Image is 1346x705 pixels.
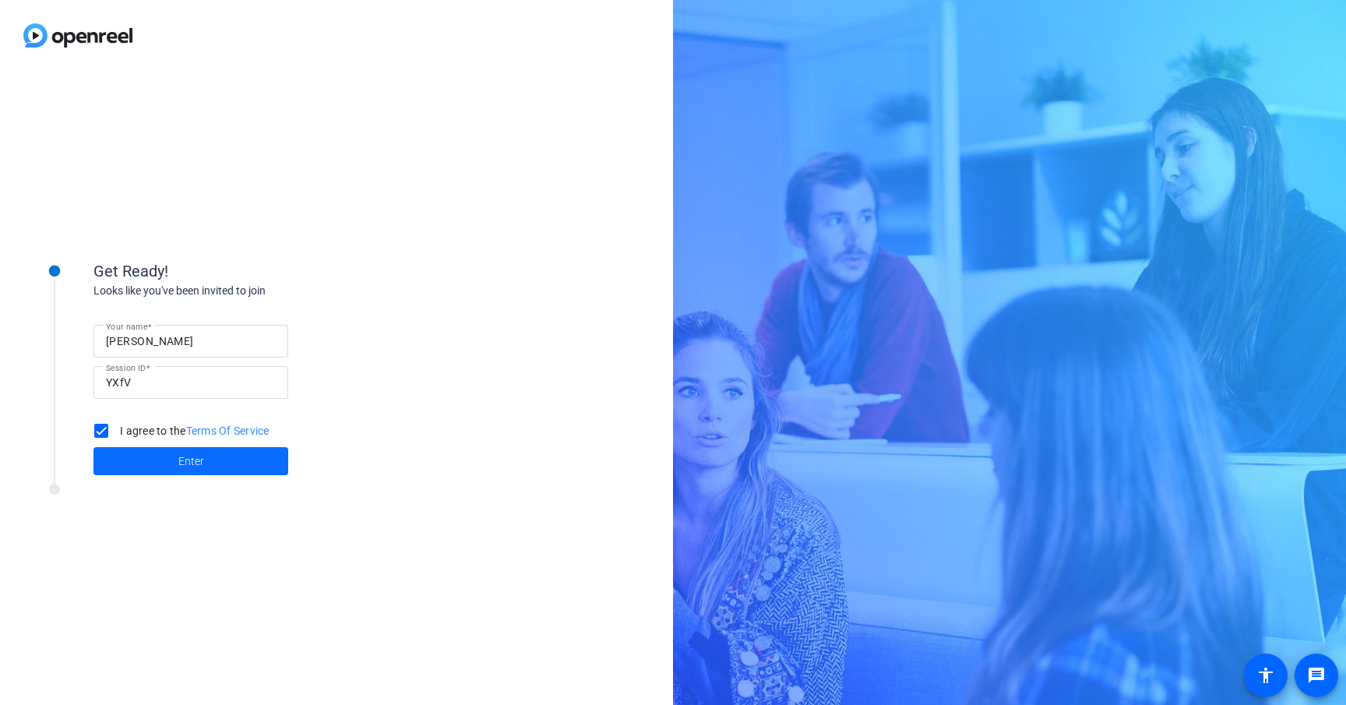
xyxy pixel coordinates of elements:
mat-label: Session ID [106,363,146,372]
mat-label: Your name [106,322,147,331]
div: Get Ready! [93,259,405,283]
mat-icon: accessibility [1256,666,1275,685]
a: Terms Of Service [186,425,270,437]
span: Enter [178,453,204,470]
label: I agree to the [117,423,270,439]
mat-icon: message [1307,666,1326,685]
button: Enter [93,447,288,475]
div: Looks like you've been invited to join [93,283,405,299]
